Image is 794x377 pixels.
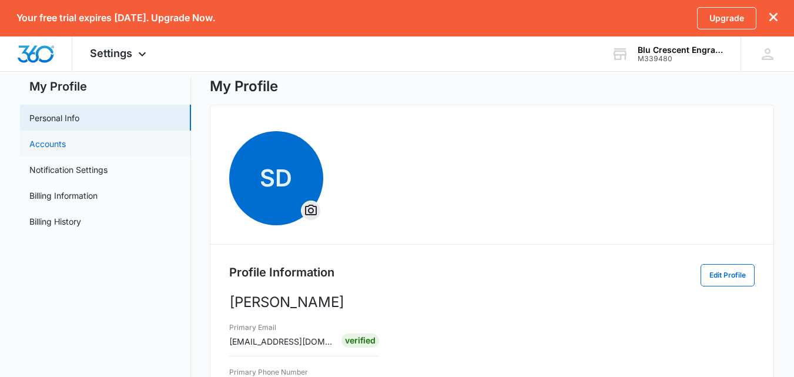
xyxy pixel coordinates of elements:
span: [EMAIL_ADDRESS][DOMAIN_NAME] [229,336,371,346]
div: Settings [72,36,167,71]
span: SDOverflow Menu [229,131,323,225]
a: Accounts [29,138,66,150]
button: Edit Profile [701,264,755,286]
div: Verified [341,333,379,348]
span: SD [229,131,323,225]
span: Settings [90,47,132,59]
p: [PERSON_NAME] [229,292,755,313]
button: dismiss this dialog [769,12,778,24]
div: account id [638,55,723,63]
p: Your free trial expires [DATE]. Upgrade Now. [16,12,215,24]
a: Notification Settings [29,164,108,176]
h1: My Profile [210,78,278,95]
a: Personal Info [29,112,79,124]
a: Billing History [29,215,81,228]
h3: Primary Email [229,322,333,333]
h2: Profile Information [229,263,334,281]
a: Billing Information [29,189,98,202]
a: Upgrade [697,7,756,29]
h2: My Profile [20,78,191,95]
div: account name [638,45,723,55]
button: Overflow Menu [301,201,320,220]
